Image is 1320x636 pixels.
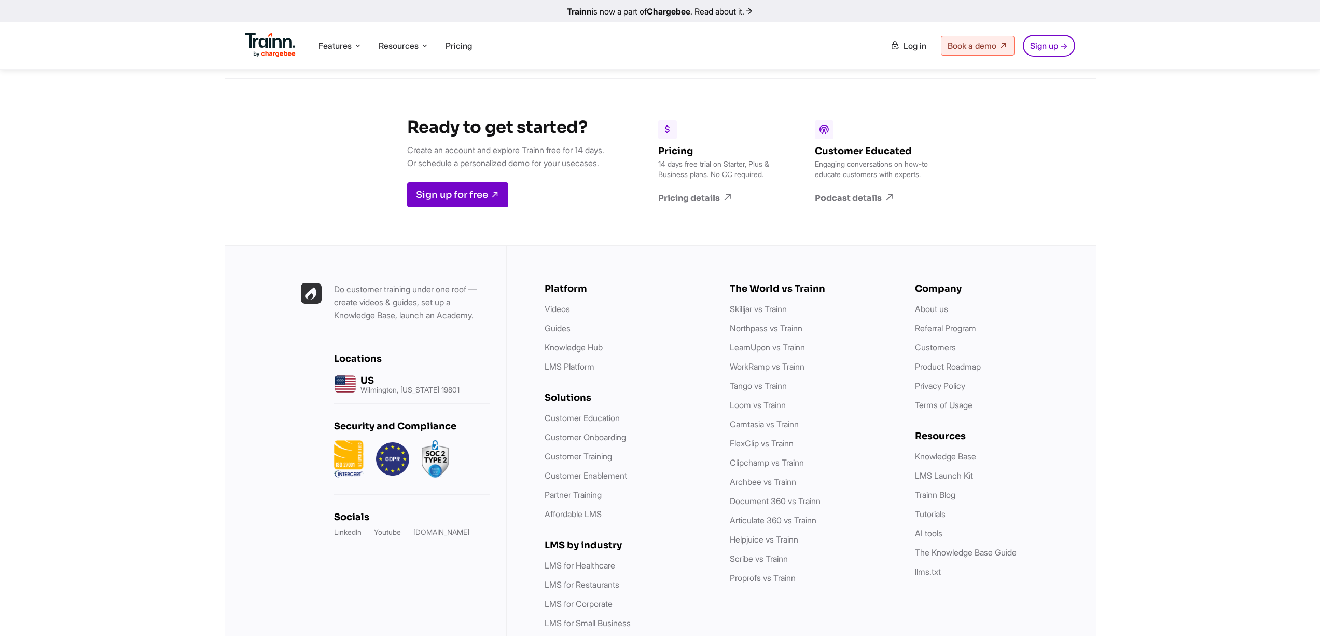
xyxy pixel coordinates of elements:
[545,490,602,500] a: Partner Training
[730,553,788,564] a: Scribe vs Trainn
[948,40,996,51] span: Book a demo
[334,511,490,523] h6: Socials
[545,361,594,372] a: LMS Platform
[545,579,619,590] a: LMS for Restaurants
[658,145,777,157] h6: Pricing
[730,477,796,487] a: Archbee vs Trainn
[360,375,460,386] h6: US
[545,283,709,294] h6: Platform
[915,509,946,519] a: Tutorials
[647,6,690,17] b: Chargebee
[730,457,804,468] a: Clipchamp vs Trainn
[376,440,409,478] img: GDPR.png
[334,527,362,537] a: LinkedIn
[730,342,805,353] a: LearnUpon vs Trainn
[730,381,787,391] a: Tango vs Trainn
[730,283,894,294] h6: The World vs Trainn
[915,430,1079,442] h6: Resources
[407,117,604,138] h3: Ready to get started?
[318,40,352,51] span: Features
[915,381,965,391] a: Privacy Policy
[545,539,709,551] h6: LMS by industry
[360,386,460,394] p: Wilmington, [US_STATE] 19801
[915,451,976,462] a: Knowledge Base
[915,361,981,372] a: Product Roadmap
[422,440,449,478] img: soc2
[545,432,626,442] a: Customer Onboarding
[730,419,799,429] a: Camtasia vs Trainn
[379,40,419,51] span: Resources
[730,438,794,449] a: FlexClip vs Trainn
[1268,586,1320,636] iframe: Chat Widget
[658,159,777,180] p: 14 days free trial on Starter, Plus & Business plans. No CC required.
[730,400,786,410] a: Loom vs Trainn
[815,145,934,157] h6: Customer Educated
[301,283,322,304] img: Trainn | everything under one roof
[407,144,604,170] p: Create an account and explore Trainn free for 14 days. Or schedule a personalized demo for your u...
[407,182,508,207] a: Sign up for free
[545,413,620,423] a: Customer Education
[658,192,777,204] a: Pricing details
[915,304,948,314] a: About us
[730,534,798,545] a: Helpjuice vs Trainn
[245,33,296,58] img: Trainn Logo
[1023,35,1075,57] a: Sign up →
[915,470,973,481] a: LMS Launch Kit
[815,159,934,180] p: Engaging conversations on how-to educate customers with experts.
[413,527,469,537] a: [DOMAIN_NAME]
[941,36,1015,56] a: Book a demo
[904,40,926,51] span: Log in
[730,515,816,525] a: Articulate 360 vs Trainn
[730,573,796,583] a: Proprofs vs Trainn
[884,36,933,55] a: Log in
[567,6,592,17] b: Trainn
[545,342,603,353] a: Knowledge Hub
[915,566,941,577] a: llms.txt
[545,618,631,628] a: LMS for Small Business
[915,547,1017,558] a: The Knowledge Base Guide
[374,527,401,537] a: Youtube
[915,283,1079,294] h6: Company
[334,373,356,395] img: us headquarters
[334,283,490,322] p: Do customer training under one roof — create videos & guides, set up a Knowledge Base, launch an ...
[915,528,942,538] a: AI tools
[334,440,364,478] img: ISO
[545,560,615,571] a: LMS for Healthcare
[334,353,490,364] h6: Locations
[915,400,972,410] a: Terms of Usage
[815,192,934,204] a: Podcast details
[545,392,709,403] h6: Solutions
[446,40,472,51] a: Pricing
[545,304,570,314] a: Videos
[545,451,612,462] a: Customer Training
[545,599,613,609] a: LMS for Corporate
[334,421,490,432] h6: Security and Compliance
[915,323,976,333] a: Referral Program
[545,470,627,481] a: Customer Enablement
[545,509,602,519] a: Affordable LMS
[730,361,804,372] a: WorkRamp vs Trainn
[730,496,821,506] a: Document 360 vs Trainn
[915,342,956,353] a: Customers
[545,323,571,333] a: Guides
[730,304,787,314] a: Skilljar vs Trainn
[730,323,802,333] a: Northpass vs Trainn
[915,490,955,500] a: Trainn Blog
